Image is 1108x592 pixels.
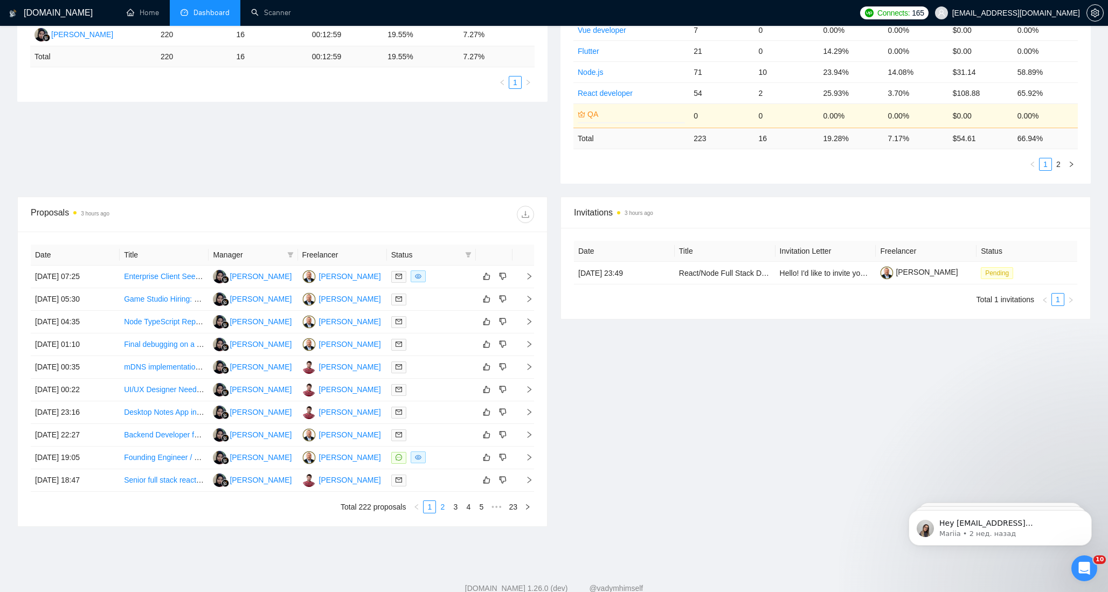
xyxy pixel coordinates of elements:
[1013,82,1078,103] td: 65.92%
[505,501,521,513] a: 23
[230,429,292,441] div: [PERSON_NAME]
[1086,4,1104,22] button: setting
[396,477,402,483] span: mail
[230,316,292,328] div: [PERSON_NAME]
[230,406,292,418] div: [PERSON_NAME]
[754,82,819,103] td: 2
[877,7,910,19] span: Connects:
[396,296,402,302] span: mail
[287,252,294,258] span: filter
[574,262,675,284] td: [DATE] 23:49
[213,475,292,484] a: SM[PERSON_NAME]
[587,108,683,120] a: QA
[449,501,461,513] a: 3
[884,128,948,149] td: 7.17 %
[1065,158,1078,171] button: right
[396,318,402,325] span: mail
[459,24,535,46] td: 7.27%
[302,451,316,464] img: VL
[948,19,1013,40] td: $0.00
[496,338,509,351] button: dislike
[230,451,292,463] div: [PERSON_NAME]
[496,76,509,89] button: left
[1068,297,1074,303] span: right
[1052,294,1064,305] a: 1
[437,501,448,513] a: 2
[120,356,209,379] td: mDNS implementation for App / hardware device.
[1071,555,1097,581] iframe: Intercom live chat
[1029,161,1036,168] span: left
[302,383,316,396] img: IN
[884,103,948,128] td: 0.00%
[120,245,209,266] th: Title
[213,385,292,393] a: SM[PERSON_NAME]
[689,19,754,40] td: 7
[574,206,1077,219] span: Invitations
[213,473,226,487] img: SM
[1013,40,1078,61] td: 0.00%
[213,292,226,306] img: SM
[1051,293,1064,306] li: 1
[754,103,819,128] td: 0
[819,40,883,61] td: 14.29%
[221,321,229,329] img: gigradar-bm.png
[689,82,754,103] td: 54
[302,339,381,348] a: VL[PERSON_NAME]
[124,385,333,394] a: UI/UX Designer Needed for PHP/Laravel Application Redesign
[480,315,493,328] button: like
[499,408,507,416] span: dislike
[480,360,493,373] button: like
[948,61,1013,82] td: $31.14
[302,475,381,484] a: IN[PERSON_NAME]
[213,271,292,280] a: SM[PERSON_NAME]
[213,407,292,416] a: SM[PERSON_NAME]
[124,476,253,484] a: Senior full stack react native developer
[413,504,420,510] span: left
[480,270,493,283] button: like
[574,241,675,262] th: Date
[396,364,402,370] span: mail
[34,28,48,41] img: SM
[213,451,226,464] img: SM
[221,389,229,396] img: gigradar-bm.png
[499,317,507,326] span: dislike
[396,386,402,393] span: mail
[396,454,402,461] span: message
[124,272,370,281] a: Enterprise Client Seeking Senior Software Engineer – PLM/ERP Systems
[47,31,186,41] p: Hey [EMAIL_ADDRESS][DOMAIN_NAME], Looks like your Upwork agency JSDaddy - Web and Multi-Platform ...
[230,270,292,282] div: [PERSON_NAME]
[1026,158,1039,171] li: Previous Page
[124,340,336,349] a: Final debugging on a 95% complete Typscript/Vite/Node project
[1026,158,1039,171] button: left
[302,452,381,461] a: VL[PERSON_NAME]
[213,360,226,374] img: SM
[496,270,509,283] button: dislike
[31,356,120,379] td: [DATE] 00:35
[524,504,531,510] span: right
[31,379,120,401] td: [DATE] 00:22
[880,268,958,276] a: [PERSON_NAME]
[16,23,199,58] div: message notification from Mariia, 2 нед. назад. Hey juncker8888@gmail.com, Looks like your Upwork...
[124,363,289,371] a: mDNS implementation for App / hardware device.
[480,383,493,396] button: like
[522,76,535,89] li: Next Page
[209,245,297,266] th: Manager
[47,41,186,51] p: Message from Mariia, sent 2 нед. назад
[499,363,507,371] span: dislike
[34,30,113,38] a: SM[PERSON_NAME]
[754,128,819,149] td: 16
[156,46,232,67] td: 220
[496,76,509,89] li: Previous Page
[181,9,188,16] span: dashboard
[221,344,229,351] img: gigradar-bm.png
[221,479,229,487] img: gigradar-bm.png
[213,452,292,461] a: SM[PERSON_NAME]
[480,428,493,441] button: like
[488,500,505,513] span: •••
[230,338,292,350] div: [PERSON_NAME]
[213,383,226,396] img: SM
[948,103,1013,128] td: $0.00
[754,61,819,82] td: 10
[383,46,459,67] td: 19.55 %
[302,362,381,371] a: IN[PERSON_NAME]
